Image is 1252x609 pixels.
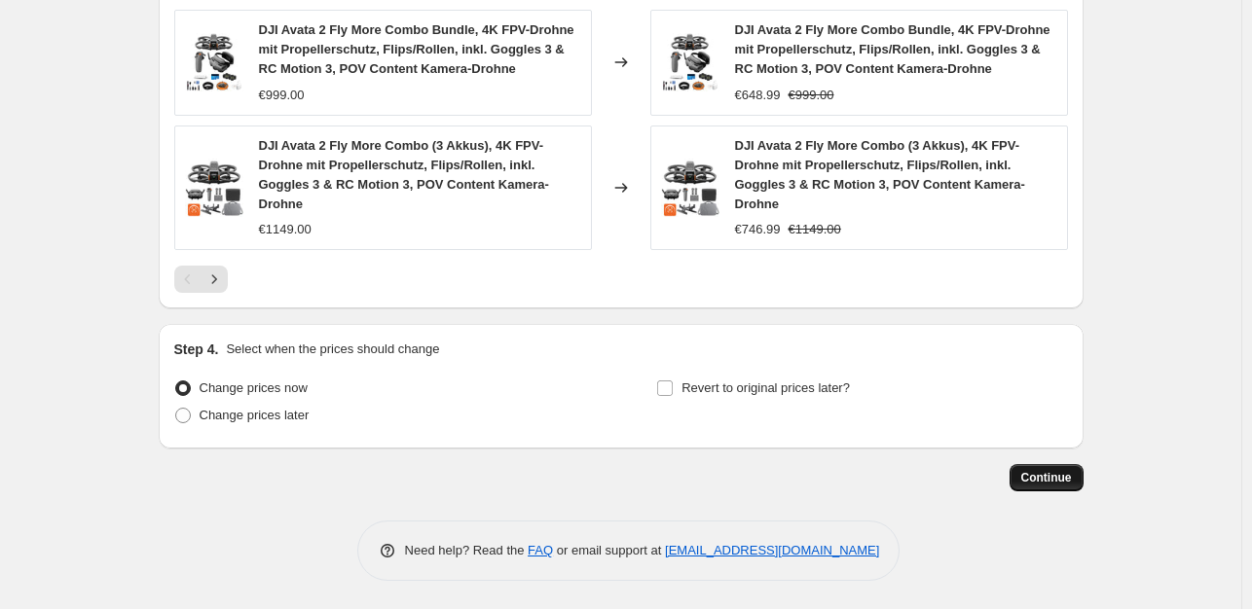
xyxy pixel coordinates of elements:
span: Change prices now [200,380,308,395]
button: Continue [1010,464,1084,491]
div: €999.00 [259,86,305,105]
span: DJI Avata 2 Fly More Combo Bundle, 4K FPV-Drohne mit Propellerschutz, Flips/Rollen, inkl. Goggles... [735,22,1050,76]
h2: Step 4. [174,340,219,359]
strike: €1149.00 [789,220,841,239]
img: 71D-RbcwWwL_80x.jpg [661,33,719,91]
span: Continue [1021,470,1072,485]
span: Need help? Read the [405,543,529,557]
nav: Pagination [174,266,228,293]
p: Select when the prices should change [226,340,439,359]
span: DJI Avata 2 Fly More Combo (3 Akkus), 4K FPV-Drohne mit Propellerschutz, Flips/Rollen, inkl. Gogg... [735,138,1025,211]
div: €746.99 [735,220,781,239]
img: 71mxOuJSN4L_80x.jpg [185,159,243,217]
button: Next [201,266,228,293]
span: or email support at [553,543,665,557]
span: Revert to original prices later? [681,380,850,395]
div: €648.99 [735,86,781,105]
strike: €999.00 [789,86,834,105]
span: DJI Avata 2 Fly More Combo Bundle, 4K FPV-Drohne mit Propellerschutz, Flips/Rollen, inkl. Goggles... [259,22,574,76]
a: FAQ [528,543,553,557]
a: [EMAIL_ADDRESS][DOMAIN_NAME] [665,543,879,557]
div: €1149.00 [259,220,312,239]
span: Change prices later [200,408,310,422]
img: 71D-RbcwWwL_80x.jpg [185,33,243,91]
span: DJI Avata 2 Fly More Combo (3 Akkus), 4K FPV-Drohne mit Propellerschutz, Flips/Rollen, inkl. Gogg... [259,138,549,211]
img: 71mxOuJSN4L_80x.jpg [661,159,719,217]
